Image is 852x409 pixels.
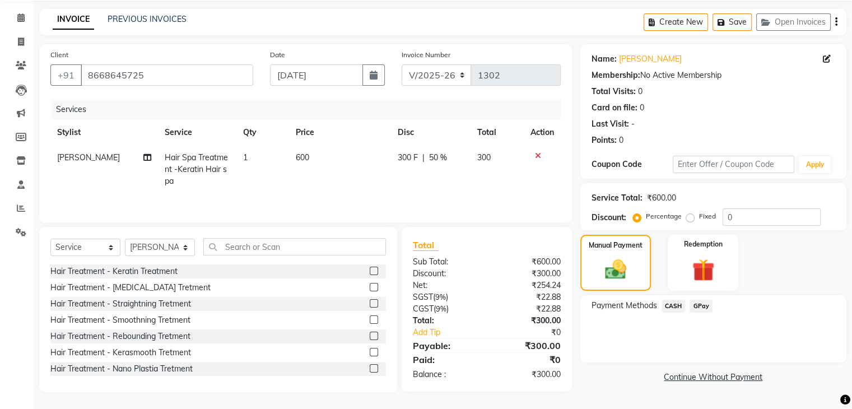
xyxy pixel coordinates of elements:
span: SGST [413,292,433,302]
div: ₹600.00 [487,256,569,268]
div: ₹300.00 [487,315,569,327]
div: Points: [592,134,617,146]
div: Sub Total: [404,256,487,268]
div: Hair Treatment - Smoothning Tretment [50,314,190,326]
span: CASH [662,300,686,313]
div: ₹0 [500,327,569,338]
span: CGST [413,304,434,314]
div: ₹300.00 [487,369,569,380]
label: Fixed [699,211,716,221]
div: Last Visit: [592,118,629,130]
div: Membership: [592,69,640,81]
div: 0 [638,86,643,97]
img: _gift.svg [685,256,721,284]
div: ₹22.88 [487,291,569,303]
button: Open Invoices [756,13,831,31]
th: Service [158,120,236,145]
th: Stylist [50,120,158,145]
span: 50 % [429,152,447,164]
div: Payable: [404,339,487,352]
div: Hair Treatment - Nano Plastia Tretment [50,363,193,375]
a: Continue Without Payment [583,371,844,383]
div: Hair Treatment - Straightning Tretment [50,298,191,310]
div: Hair Treatment - Keratin Treatment [50,266,178,277]
button: Save [713,13,752,31]
div: Services [52,99,569,120]
input: Search by Name/Mobile/Email/Code [81,64,253,86]
div: ( ) [404,291,487,303]
div: ₹254.24 [487,280,569,291]
div: ₹300.00 [487,339,569,352]
th: Total [471,120,524,145]
span: 9% [435,292,446,301]
span: GPay [690,300,713,313]
a: Add Tip [404,327,500,338]
span: 300 [477,152,491,162]
th: Action [524,120,561,145]
div: ₹22.88 [487,303,569,315]
span: 300 F [398,152,418,164]
input: Search or Scan [203,238,386,255]
a: INVOICE [53,10,94,30]
th: Price [289,120,391,145]
div: Total: [404,315,487,327]
span: 1 [243,152,248,162]
span: Payment Methods [592,300,657,312]
span: Total [413,239,439,251]
label: Manual Payment [589,240,643,250]
div: Balance : [404,369,487,380]
div: Coupon Code [592,159,673,170]
div: Hair Treatment - Rebounding Tretment [50,331,190,342]
div: ₹300.00 [487,268,569,280]
div: 0 [619,134,623,146]
img: _cash.svg [598,257,633,282]
div: Hair Treatment - [MEDICAL_DATA] Tretment [50,282,211,294]
button: Create New [644,13,708,31]
span: 9% [436,304,446,313]
div: Card on file: [592,102,637,114]
div: No Active Membership [592,69,835,81]
div: Name: [592,53,617,65]
input: Enter Offer / Coupon Code [673,156,795,173]
th: Qty [236,120,289,145]
th: Disc [391,120,471,145]
label: Percentage [646,211,682,221]
span: | [422,152,425,164]
div: Service Total: [592,192,643,204]
div: Paid: [404,353,487,366]
a: [PERSON_NAME] [619,53,682,65]
div: 0 [640,102,644,114]
label: Client [50,50,68,60]
label: Invoice Number [402,50,450,60]
label: Redemption [684,239,723,249]
div: Hair Treatment - Kerasmooth Tretment [50,347,191,359]
span: [PERSON_NAME] [57,152,120,162]
label: Date [270,50,285,60]
span: Hair Spa Treatment -Keratin Hair spa [165,152,228,186]
button: Apply [799,156,831,173]
div: - [631,118,635,130]
div: ₹0 [487,353,569,366]
div: Discount: [404,268,487,280]
div: Net: [404,280,487,291]
div: ( ) [404,303,487,315]
a: PREVIOUS INVOICES [108,14,187,24]
div: Discount: [592,212,626,224]
span: 600 [296,152,309,162]
div: ₹600.00 [647,192,676,204]
button: +91 [50,64,82,86]
div: Total Visits: [592,86,636,97]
